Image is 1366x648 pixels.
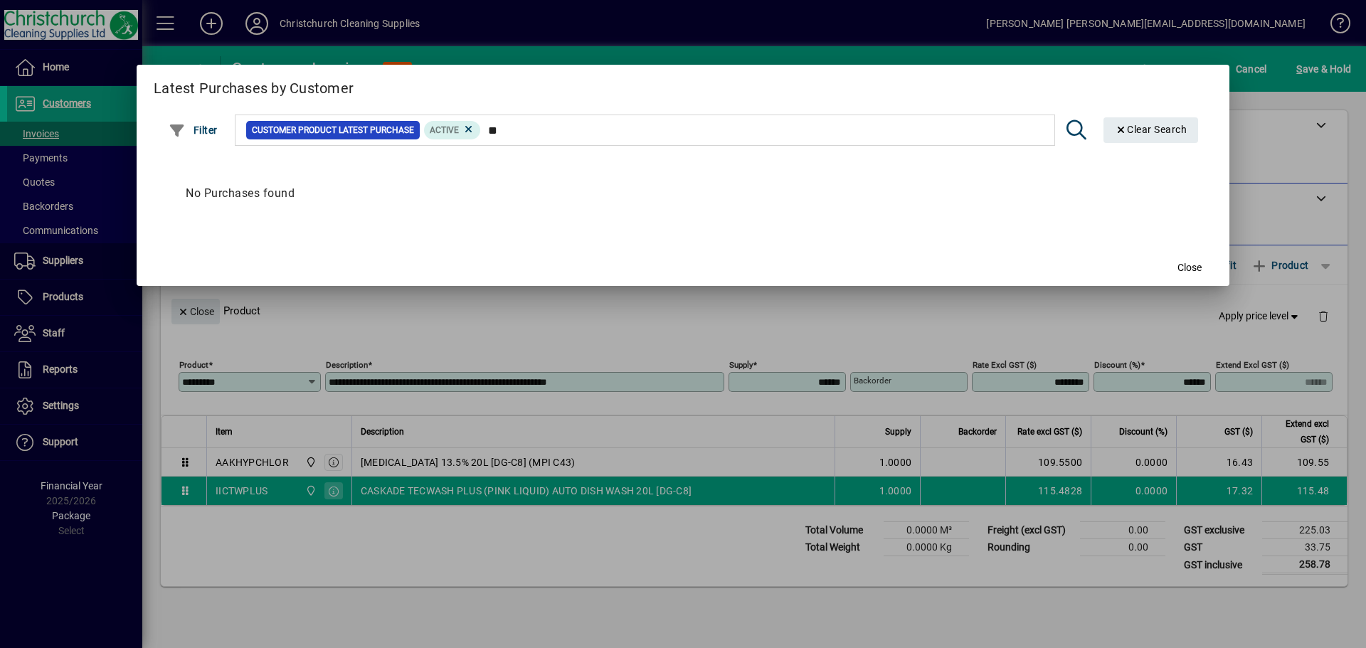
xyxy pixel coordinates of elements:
span: Clear Search [1115,124,1187,135]
h2: Latest Purchases by Customer [137,65,1229,106]
div: No Purchases found [171,171,1195,216]
span: Customer Product Latest Purchase [252,123,414,137]
button: Clear [1103,117,1199,143]
span: Close [1177,260,1202,275]
mat-chip: Product Activation Status: Active [424,121,481,139]
button: Filter [165,117,221,143]
span: Active [430,125,459,135]
button: Close [1167,255,1212,280]
span: Filter [169,124,218,136]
